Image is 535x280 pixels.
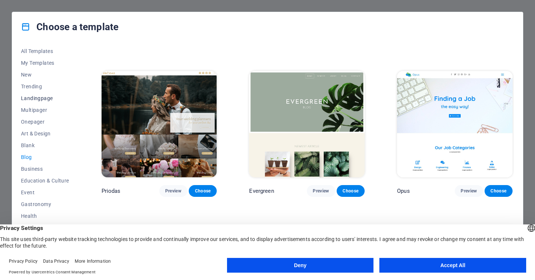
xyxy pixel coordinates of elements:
button: Choose [485,185,513,197]
button: Choose [337,185,365,197]
span: Choose [343,188,359,194]
span: Trending [21,84,69,89]
h4: Choose a template [21,21,118,33]
button: Business [21,163,69,175]
button: Onepager [21,116,69,128]
button: Preview [159,185,187,197]
img: Evergreen [249,71,365,177]
span: Art & Design [21,131,69,137]
span: Health [21,213,69,219]
img: Opus [397,71,513,177]
button: All Templates [21,45,69,57]
button: Education & Culture [21,175,69,187]
span: Gastronomy [21,201,69,207]
span: Choose [490,188,507,194]
span: Blank [21,142,69,148]
button: IT & Media [21,222,69,234]
span: Onepager [21,119,69,125]
span: Event [21,189,69,195]
p: Priodas [102,187,121,195]
button: My Templates [21,57,69,69]
button: Event [21,187,69,198]
span: Preview [461,188,477,194]
button: Gastronomy [21,198,69,210]
button: Trending [21,81,69,92]
span: Preview [313,188,329,194]
button: Art & Design [21,128,69,139]
button: Landingpage [21,92,69,104]
p: Opus [397,187,410,195]
span: Preview [165,188,181,194]
button: Preview [455,185,483,197]
p: Evergreen [249,187,274,195]
img: Priodas [102,71,217,177]
span: Multipager [21,107,69,113]
span: My Templates [21,60,69,66]
button: Choose [189,185,217,197]
button: Health [21,210,69,222]
span: Landingpage [21,95,69,101]
button: Blank [21,139,69,151]
button: Blog [21,151,69,163]
button: New [21,69,69,81]
span: Blog [21,154,69,160]
span: Choose [195,188,211,194]
span: New [21,72,69,78]
button: Multipager [21,104,69,116]
button: Preview [307,185,335,197]
span: Business [21,166,69,172]
span: All Templates [21,48,69,54]
span: Education & Culture [21,178,69,184]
